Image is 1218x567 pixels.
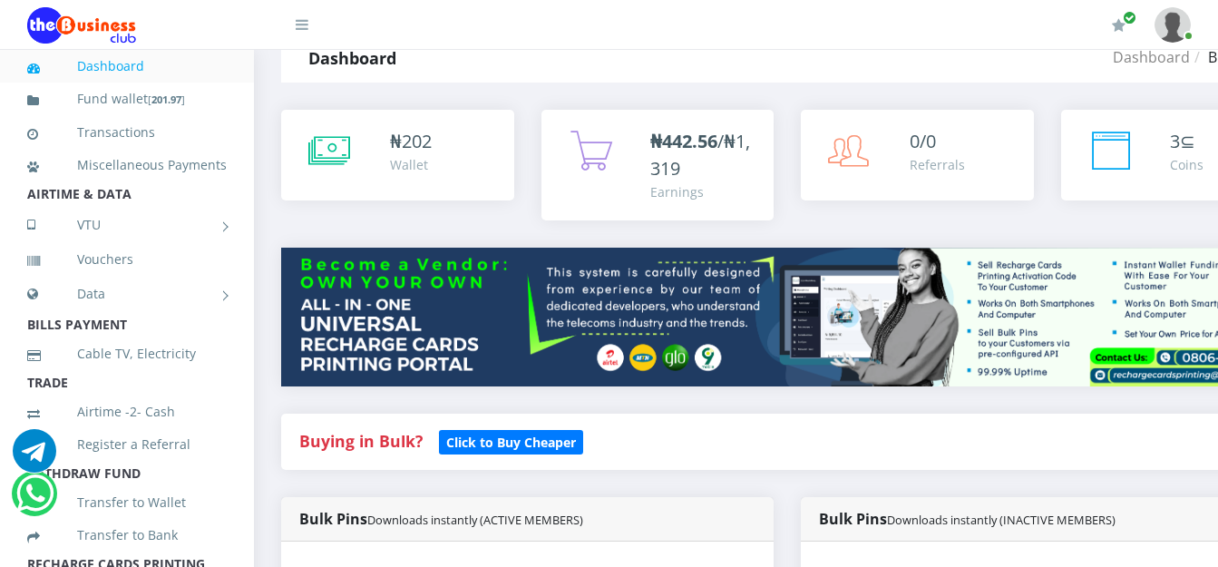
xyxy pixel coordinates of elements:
a: Transfer to Wallet [27,482,227,523]
strong: Dashboard [308,47,396,69]
span: /₦1,319 [650,129,750,181]
strong: Bulk Pins [299,509,583,529]
a: Cable TV, Electricity [27,333,227,375]
span: 202 [402,129,432,153]
div: ⊆ [1170,128,1203,155]
a: Airtime -2- Cash [27,391,227,433]
span: Renew/Upgrade Subscription [1123,11,1136,24]
b: 201.97 [151,93,181,106]
div: Earnings [650,182,756,201]
span: 0/0 [910,129,936,153]
img: Logo [27,7,136,44]
span: 3 [1170,129,1180,153]
a: VTU [27,202,227,248]
a: Transfer to Bank [27,514,227,556]
small: [ ] [148,93,185,106]
div: Referrals [910,155,965,174]
a: 0/0 Referrals [801,110,1034,200]
a: Vouchers [27,239,227,280]
small: Downloads instantly (INACTIVE MEMBERS) [887,512,1116,528]
small: Downloads instantly (ACTIVE MEMBERS) [367,512,583,528]
b: ₦442.56 [650,129,717,153]
a: Fund wallet[201.97] [27,78,227,121]
strong: Buying in Bulk? [299,430,423,452]
a: Dashboard [27,45,227,87]
img: User [1155,7,1191,43]
a: Miscellaneous Payments [27,144,227,186]
a: ₦442.56/₦1,319 Earnings [541,110,775,220]
a: Transactions [27,112,227,153]
a: Dashboard [1113,47,1190,67]
div: Wallet [390,155,432,174]
a: ₦202 Wallet [281,110,514,200]
div: ₦ [390,128,432,155]
a: Chat for support [13,443,56,473]
div: Coins [1170,155,1203,174]
a: Click to Buy Cheaper [439,430,583,452]
strong: Bulk Pins [819,509,1116,529]
i: Renew/Upgrade Subscription [1112,18,1125,33]
b: Click to Buy Cheaper [446,434,576,451]
a: Register a Referral [27,424,227,465]
a: Data [27,271,227,317]
a: Chat for support [16,485,54,515]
